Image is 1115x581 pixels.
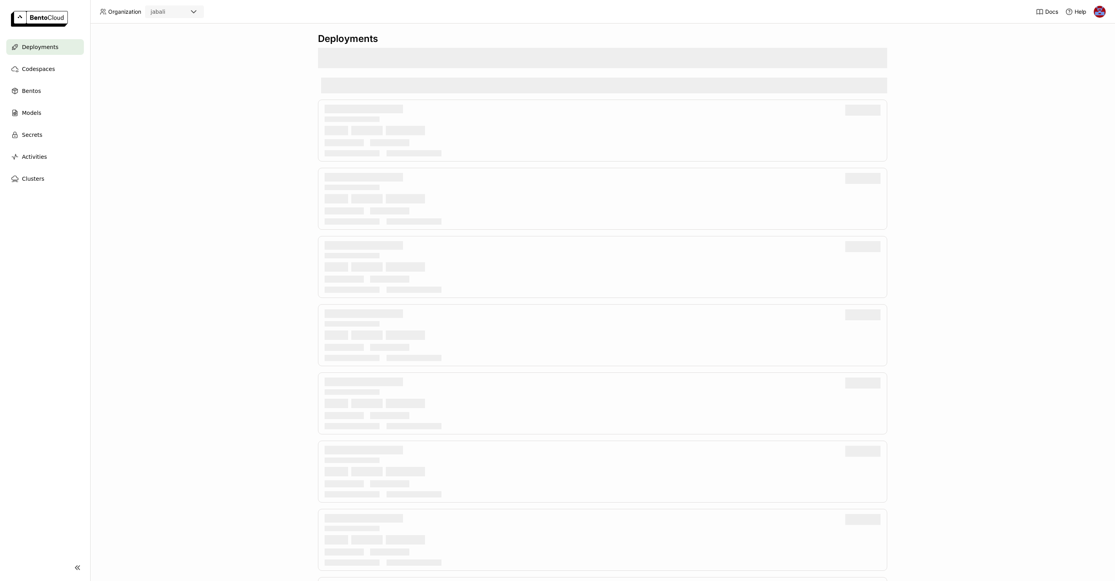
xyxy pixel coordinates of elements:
[22,152,47,162] span: Activities
[22,130,42,140] span: Secrets
[22,42,58,52] span: Deployments
[108,8,141,15] span: Organization
[22,174,44,183] span: Clusters
[6,105,84,121] a: Models
[1045,8,1058,15] span: Docs
[151,8,165,16] div: jabali
[6,149,84,165] a: Activities
[6,83,84,99] a: Bentos
[22,64,55,74] span: Codespaces
[1075,8,1086,15] span: Help
[318,33,887,45] div: Deployments
[166,8,167,16] input: Selected jabali.
[6,127,84,143] a: Secrets
[22,86,41,96] span: Bentos
[11,11,68,27] img: logo
[22,108,41,118] span: Models
[6,61,84,77] a: Codespaces
[1094,6,1106,18] img: Jhonatan Oliveira
[1036,8,1058,16] a: Docs
[1065,8,1086,16] div: Help
[6,171,84,187] a: Clusters
[6,39,84,55] a: Deployments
